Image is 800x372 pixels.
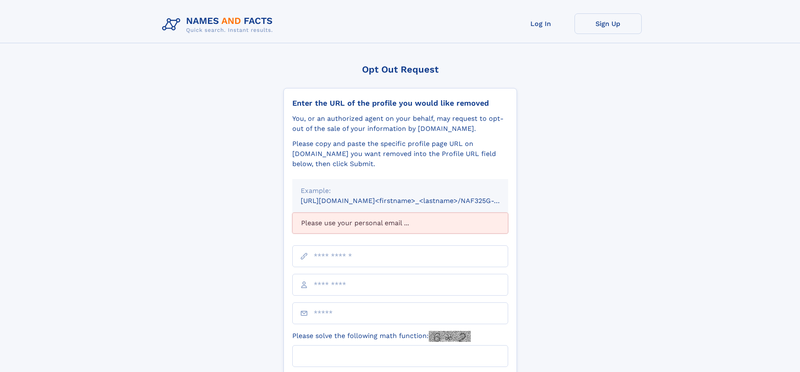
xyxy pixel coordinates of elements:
img: Logo Names and Facts [159,13,280,36]
small: [URL][DOMAIN_NAME]<firstname>_<lastname>/NAF325G-xxxxxxxx [301,197,524,205]
a: Sign Up [574,13,642,34]
div: Please use your personal email ... [292,213,508,234]
div: Please copy and paste the specific profile page URL on [DOMAIN_NAME] you want removed into the Pr... [292,139,508,169]
label: Please solve the following math function: [292,331,471,342]
div: Enter the URL of the profile you would like removed [292,99,508,108]
a: Log In [507,13,574,34]
div: Example: [301,186,500,196]
div: You, or an authorized agent on your behalf, may request to opt-out of the sale of your informatio... [292,114,508,134]
div: Opt Out Request [283,64,517,75]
